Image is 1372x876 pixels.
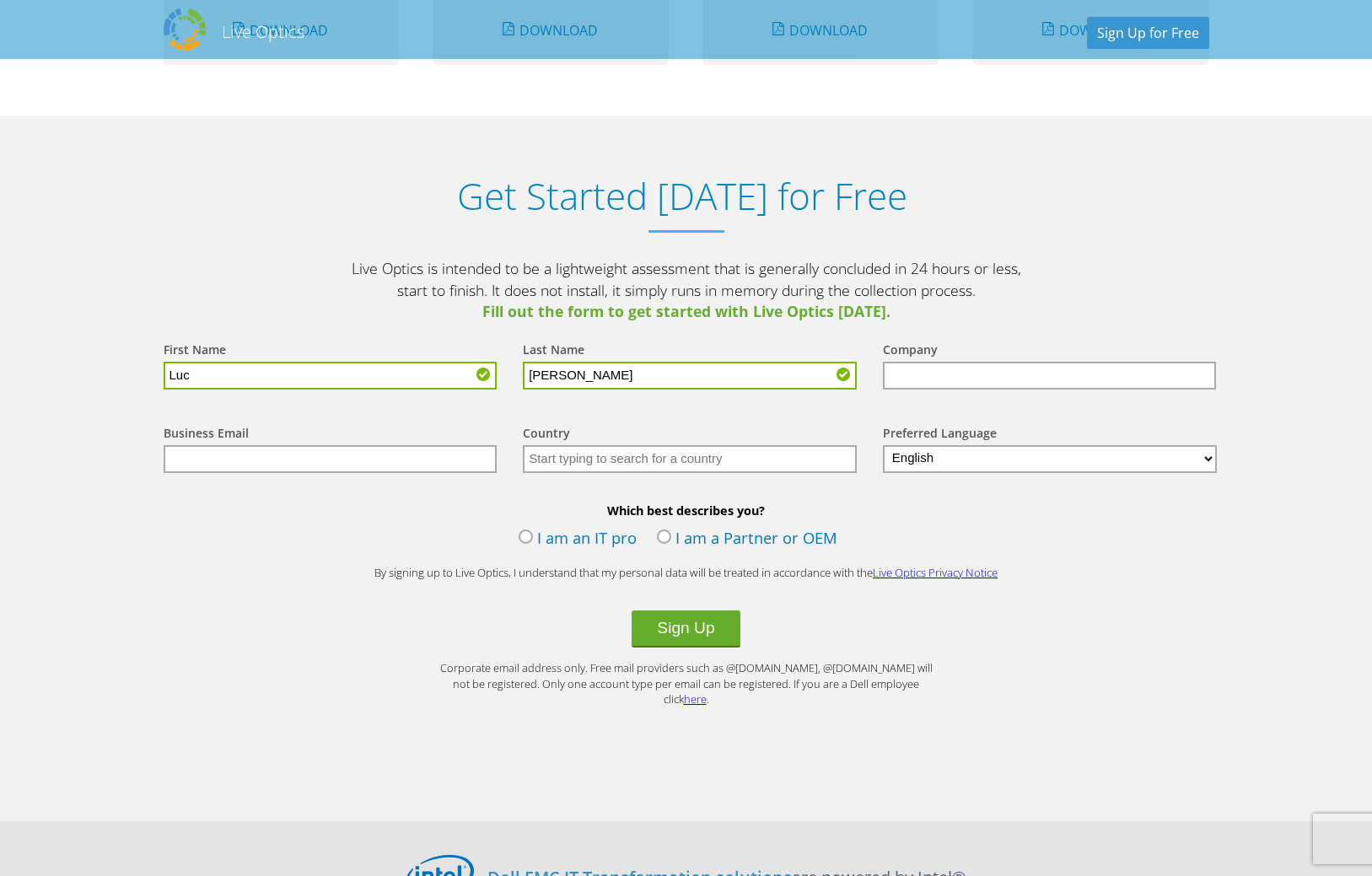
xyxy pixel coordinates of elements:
[147,175,1218,218] h1: Get Started [DATE] for Free
[657,527,837,552] label: I am a Partner or OEM
[684,691,707,707] a: here
[519,527,637,552] label: I am an IT pro
[433,660,939,707] p: Corporate email address only. Free mail providers such as @[DOMAIN_NAME], @[DOMAIN_NAME] will not...
[873,565,998,580] a: Live Optics Privacy Notice
[349,301,1024,323] span: Fill out the form to get started with Live Optics [DATE].
[147,502,1226,519] b: Which best describes you?
[883,341,938,362] label: Company
[222,20,304,43] h2: Live Optics
[523,341,584,362] label: Last Name
[349,258,1024,323] p: Live Optics is intended to be a lightweight assessment that is generally concluded in 24 hours or...
[164,341,226,362] label: First Name
[164,425,249,445] label: Business Email
[883,425,997,445] label: Preferred Language
[632,610,740,648] button: Sign Up
[523,425,570,445] label: Country
[349,565,1024,581] p: By signing up to Live Optics, I understand that my personal data will be treated in accordance wi...
[1087,17,1209,49] a: Sign Up for Free
[523,445,857,473] input: Start typing to search for a country
[164,8,206,51] img: Dell Dpack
